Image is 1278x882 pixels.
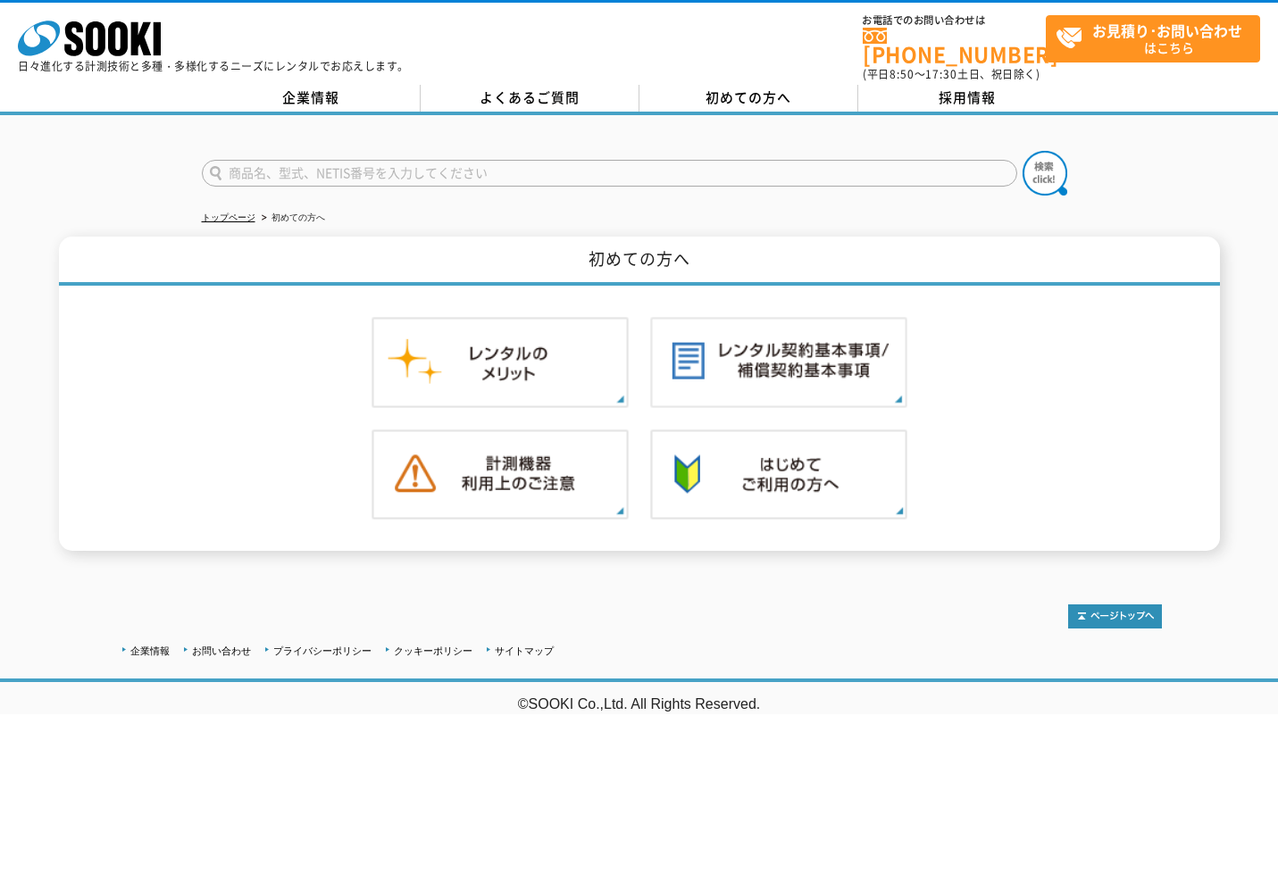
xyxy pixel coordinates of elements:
a: トップページ [202,212,255,222]
a: プライバシーポリシー [273,645,372,656]
img: btn_search.png [1023,151,1067,196]
a: [PHONE_NUMBER] [863,28,1046,64]
img: レンタルのメリット [372,317,629,408]
span: 8:50 [890,66,915,82]
a: 初めての方へ [639,85,858,112]
img: 初めての方へ [650,429,907,520]
a: お問い合わせ [192,645,251,656]
img: 計測機器ご利用上のご注意 [372,429,629,520]
a: 企業情報 [130,645,170,656]
span: はこちら [1056,16,1259,61]
a: よくあるご質問 [421,85,639,112]
strong: お見積り･お問い合わせ [1092,20,1242,41]
img: レンタル契約基本事項／補償契約基本事項 [650,317,907,408]
input: 商品名、型式、NETIS番号を入力してください [202,160,1017,187]
span: 初めての方へ [706,87,791,107]
p: 日々進化する計測技術と多種・多様化するニーズにレンタルでお応えします。 [18,61,409,71]
a: サイトマップ [495,645,554,656]
li: 初めての方へ [258,209,325,228]
img: トップページへ [1068,604,1162,628]
span: 17:30 [925,66,957,82]
span: (平日 ～ 土日、祝日除く) [863,66,1040,82]
a: 企業情報 [202,85,421,112]
a: お見積り･お問い合わせはこちら [1046,15,1260,62]
span: お電話でのお問い合わせは [863,15,1046,26]
h1: 初めての方へ [59,237,1220,286]
a: クッキーポリシー [394,645,472,656]
a: 採用情報 [858,85,1077,112]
